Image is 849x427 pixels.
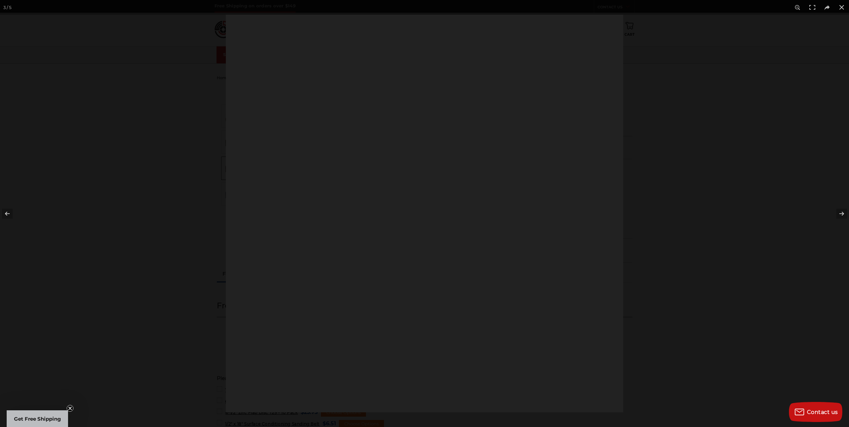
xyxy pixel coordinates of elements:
button: Close teaser [67,405,73,412]
button: Next (arrow right) [826,197,849,230]
button: Contact us [789,402,842,422]
span: Get Free Shipping [14,416,61,422]
span: Contact us [807,409,838,415]
div: Get Free ShippingClose teaser [7,410,68,427]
